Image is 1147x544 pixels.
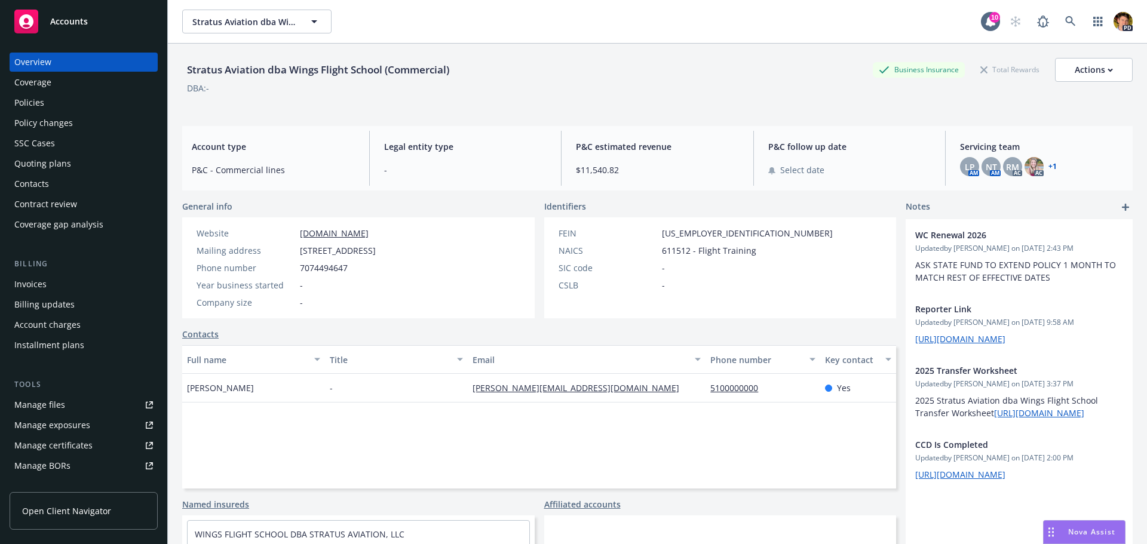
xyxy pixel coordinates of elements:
img: photo [1114,12,1133,31]
div: CSLB [559,279,657,291]
a: Contract review [10,195,158,214]
div: 2025 Transfer WorksheetUpdatedby [PERSON_NAME] on [DATE] 3:37 PM2025 Stratus Aviation dba Wings F... [906,355,1133,429]
div: Key contact [825,354,878,366]
span: 2025 Transfer Worksheet [915,364,1092,377]
div: Website [197,227,295,239]
a: Installment plans [10,336,158,355]
div: Email [473,354,688,366]
div: Reporter LinkUpdatedby [PERSON_NAME] on [DATE] 9:58 AM[URL][DOMAIN_NAME] [906,293,1133,355]
span: Stratus Aviation dba Wings Flight School (Commercial) [192,16,296,28]
span: Nova Assist [1068,527,1115,537]
span: - [662,262,665,274]
span: NT [986,161,997,173]
div: DBA: - [187,82,209,94]
div: Full name [187,354,307,366]
div: Policies [14,93,44,112]
div: Coverage gap analysis [14,215,103,234]
button: Key contact [820,345,896,374]
div: Actions [1075,59,1113,81]
div: Phone number [710,354,802,366]
span: - [330,382,333,394]
div: Policy changes [14,113,73,133]
span: Servicing team [960,140,1123,153]
button: Stratus Aviation dba Wings Flight School (Commercial) [182,10,332,33]
span: P&C - Commercial lines [192,164,355,176]
a: SSC Cases [10,134,158,153]
div: NAICS [559,244,657,257]
span: General info [182,200,232,213]
span: Updated by [PERSON_NAME] on [DATE] 2:00 PM [915,453,1123,463]
button: Actions [1055,58,1133,82]
a: Invoices [10,275,158,294]
a: [PERSON_NAME][EMAIL_ADDRESS][DOMAIN_NAME] [473,382,689,394]
a: [URL][DOMAIN_NAME] [915,469,1005,480]
div: Account charges [14,315,81,334]
span: - [300,296,303,309]
a: Coverage [10,73,158,92]
div: Title [330,354,450,366]
div: 10 [989,12,1000,23]
span: $11,540.82 [576,164,739,176]
div: Coverage [14,73,51,92]
span: - [300,279,303,291]
a: Affiliated accounts [544,498,621,511]
a: Overview [10,53,158,72]
div: Stratus Aviation dba Wings Flight School (Commercial) [182,62,454,78]
span: Select date [780,164,824,176]
a: Manage files [10,395,158,414]
div: Billing updates [14,295,75,314]
div: Installment plans [14,336,84,355]
div: WC Renewal 2026Updatedby [PERSON_NAME] on [DATE] 2:43 PMASK STATE FUND TO EXTEND POLICY 1 MONTH T... [906,219,1133,293]
span: [US_EMPLOYER_IDENTIFICATION_NUMBER] [662,227,833,239]
a: 5100000000 [710,382,768,394]
a: [DOMAIN_NAME] [300,228,369,239]
div: FEIN [559,227,657,239]
a: Start snowing [1004,10,1028,33]
button: Phone number [706,345,820,374]
div: Company size [197,296,295,309]
a: Accounts [10,5,158,38]
span: Open Client Navigator [22,505,111,517]
a: Contacts [10,174,158,193]
div: Contacts [14,174,49,193]
a: Coverage gap analysis [10,215,158,234]
a: [URL][DOMAIN_NAME] [915,333,1005,345]
div: Contract review [14,195,77,214]
a: [URL][DOMAIN_NAME] [994,407,1084,419]
button: Nova Assist [1043,520,1125,544]
span: Yes [837,382,851,394]
button: Full name [182,345,325,374]
div: Year business started [197,279,295,291]
a: add [1118,200,1133,214]
span: [PERSON_NAME] [187,382,254,394]
a: Manage exposures [10,416,158,435]
div: Quoting plans [14,154,71,173]
button: Email [468,345,706,374]
div: SSC Cases [14,134,55,153]
span: P&C estimated revenue [576,140,739,153]
span: Reporter Link [915,303,1092,315]
span: Accounts [50,17,88,26]
a: Manage BORs [10,456,158,475]
div: Invoices [14,275,47,294]
span: Account type [192,140,355,153]
a: Account charges [10,315,158,334]
div: Business Insurance [873,62,965,77]
a: Report a Bug [1031,10,1055,33]
span: 611512 - Flight Training [662,244,756,257]
a: Named insureds [182,498,249,511]
span: LP [965,161,975,173]
span: - [662,279,665,291]
div: Mailing address [197,244,295,257]
a: Summary of insurance [10,477,158,496]
span: Updated by [PERSON_NAME] on [DATE] 9:58 AM [915,317,1123,328]
button: Title [325,345,468,374]
span: Notes [906,200,930,214]
a: +1 [1048,163,1057,170]
span: Updated by [PERSON_NAME] on [DATE] 3:37 PM [915,379,1123,389]
div: CCD Is CompletedUpdatedby [PERSON_NAME] on [DATE] 2:00 PM[URL][DOMAIN_NAME] [906,429,1133,490]
span: WC Renewal 2026 [915,229,1092,241]
div: Drag to move [1044,521,1059,543]
span: - [384,164,547,176]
